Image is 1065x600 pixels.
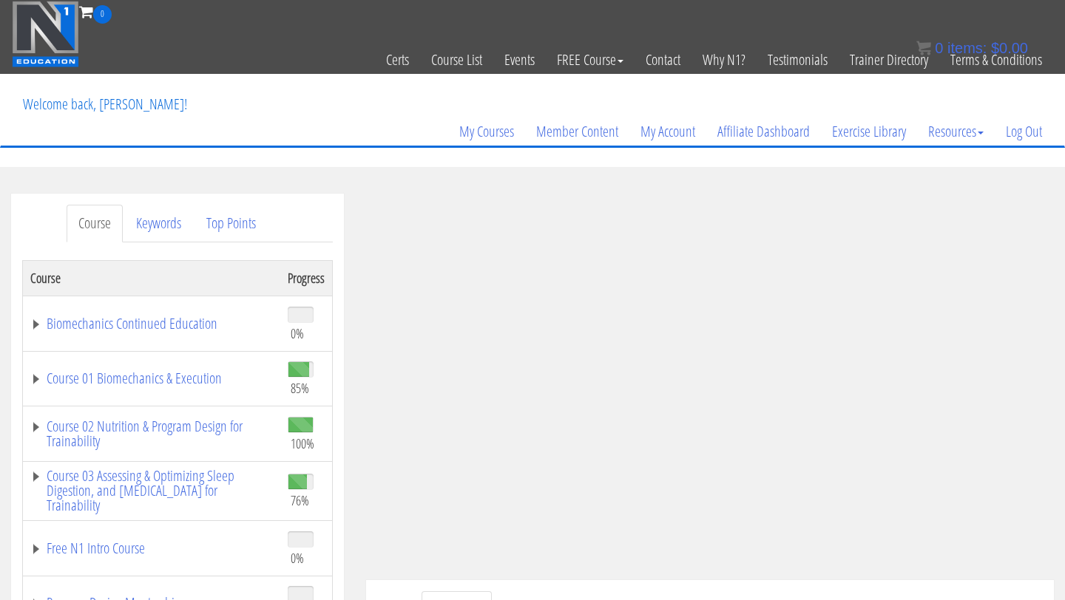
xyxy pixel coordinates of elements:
a: Resources [917,96,995,167]
span: items: [947,40,987,56]
span: 76% [291,492,309,508]
img: icon11.png [916,41,931,55]
a: Course 01 Biomechanics & Execution [30,371,273,386]
a: Trainer Directory [839,24,939,96]
img: n1-education [12,1,79,67]
span: 0 [935,40,943,56]
a: Testimonials [757,24,839,96]
a: FREE Course [546,24,635,96]
a: Course [67,205,123,242]
a: Terms & Conditions [939,24,1053,96]
a: Why N1? [692,24,757,96]
a: Biomechanics Continued Education [30,316,273,331]
span: 85% [291,380,309,396]
a: Member Content [525,96,629,167]
a: Log Out [995,96,1053,167]
a: Certs [375,24,420,96]
a: Affiliate Dashboard [706,96,821,167]
a: My Courses [448,96,525,167]
span: 0% [291,325,304,341]
span: $ [991,40,999,56]
a: 0 [79,1,112,21]
a: Contact [635,24,692,96]
a: My Account [629,96,706,167]
bdi: 0.00 [991,40,1028,56]
span: 0% [291,550,304,566]
a: Free N1 Intro Course [30,541,273,556]
a: Course List [420,24,493,96]
a: Keywords [124,205,193,242]
a: Course 02 Nutrition & Program Design for Trainability [30,419,273,449]
p: Welcome back, [PERSON_NAME]! [12,75,198,134]
a: Top Points [195,205,268,242]
a: Course 03 Assessing & Optimizing Sleep Digestion, and [MEDICAL_DATA] for Trainability [30,468,273,513]
span: 100% [291,435,314,451]
th: Course [23,260,281,296]
a: 0 items: $0.00 [916,40,1028,56]
a: Exercise Library [821,96,917,167]
th: Progress [280,260,333,296]
span: 0 [93,5,112,24]
a: Events [493,24,546,96]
